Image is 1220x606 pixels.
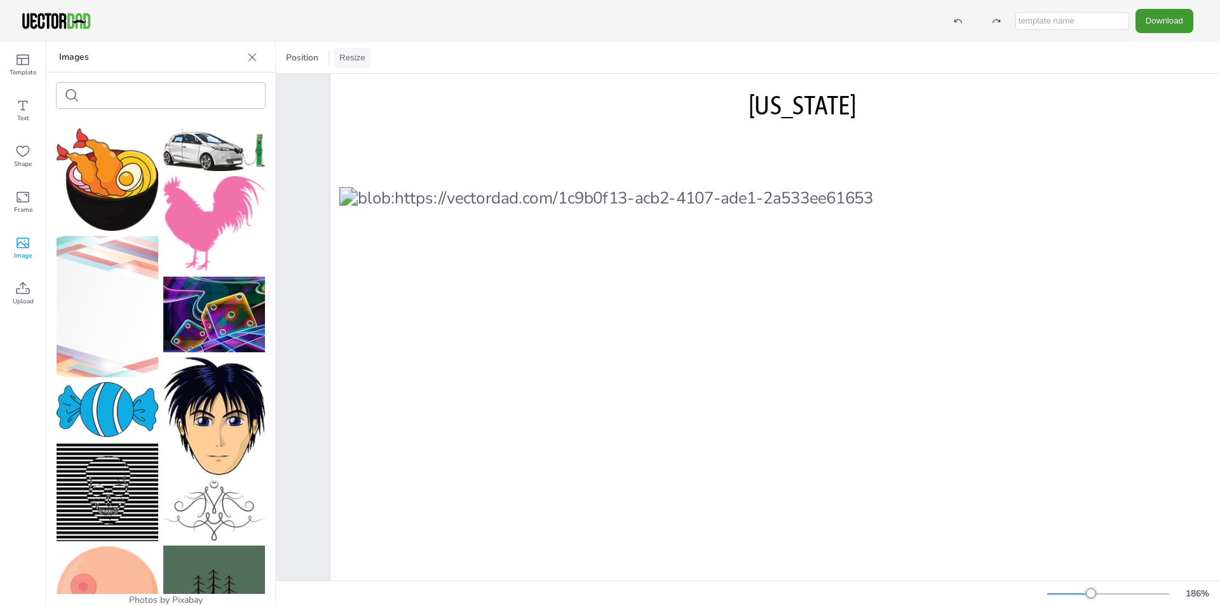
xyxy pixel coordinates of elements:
[20,11,92,31] img: VectorDad-1.png
[163,176,265,271] img: cock-1893885_150.png
[57,382,158,436] img: candy-6887678_150.png
[283,52,321,64] span: Position
[172,594,203,606] a: Pixabay
[14,251,32,261] span: Image
[163,277,265,352] img: given-67935_150.jpg
[57,442,158,542] img: skull-2759911_150.png
[163,480,265,541] img: arabesque-2031419_150.png
[1015,12,1129,30] input: template name
[57,236,158,377] img: background-1829559_150.png
[57,128,158,231] img: noodle-3899206_150.png
[17,113,29,123] span: Text
[334,48,370,68] button: Resize
[59,42,242,72] p: Images
[1135,9,1193,32] button: Download
[1182,588,1212,600] div: 186 %
[14,159,32,169] span: Shape
[163,357,265,475] img: boy-38262_150.png
[14,205,32,215] span: Frame
[749,90,856,120] span: [US_STATE]
[13,296,34,306] span: Upload
[10,67,36,78] span: Template
[46,594,275,606] div: Photos by
[163,128,265,171] img: car-3321668_150.png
